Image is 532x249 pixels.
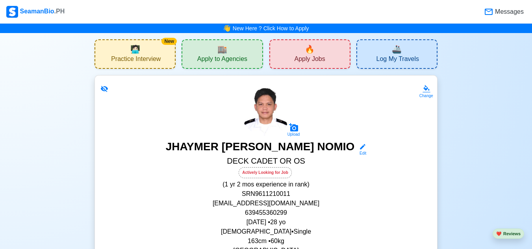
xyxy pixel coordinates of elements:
p: [DATE] • 28 yo [104,218,428,227]
span: Apply to Agencies [197,55,247,65]
div: Change [419,93,433,99]
p: SRN 9611210011 [104,189,428,199]
div: SeamanBio [6,6,65,18]
img: Logo [6,6,18,18]
span: travel [392,43,402,55]
div: Actively Looking for Job [239,167,292,178]
span: Messages [493,7,524,17]
span: bell [222,23,232,33]
span: .PH [54,8,65,15]
p: (1 yr 2 mos experience in rank) [104,180,428,189]
span: Apply Jobs [294,55,325,65]
span: interview [130,43,140,55]
p: [DEMOGRAPHIC_DATA] • Single [104,227,428,236]
span: new [305,43,315,55]
div: Upload [287,132,300,137]
div: New [161,38,177,45]
p: [EMAIL_ADDRESS][DOMAIN_NAME] [104,199,428,208]
span: agencies [217,43,227,55]
a: New Here ? Click How to Apply [233,25,309,31]
span: heart [496,231,502,236]
p: 639455360299 [104,208,428,218]
h5: DECK CADET OR OS [104,156,428,167]
span: Practice Interview [111,55,161,65]
p: 163 cm • 60 kg [104,236,428,246]
h3: JHAYMER [PERSON_NAME] NOMIO [166,140,355,156]
button: heartReviews [493,229,524,239]
div: Edit [356,150,366,156]
span: Log My Travels [376,55,419,65]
